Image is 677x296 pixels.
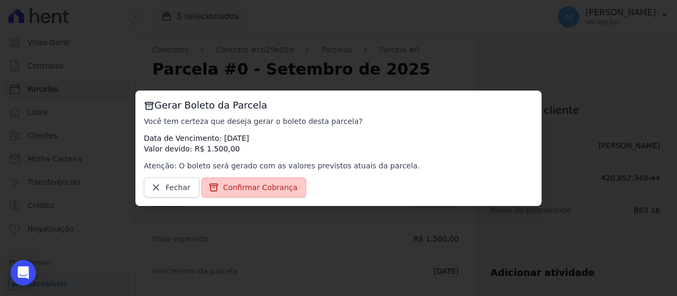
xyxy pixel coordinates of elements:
p: Data de Vencimento: [DATE] Valor devido: R$ 1.500,00 [144,133,533,154]
div: Open Intercom Messenger [11,260,36,285]
p: Você tem certeza que deseja gerar o boleto desta parcela? [144,116,533,127]
h3: Gerar Boleto da Parcela [144,99,533,112]
p: Atenção: O boleto será gerado com as valores previstos atuais da parcela. [144,160,533,171]
span: Fechar [166,182,190,193]
a: Confirmar Cobrança [202,177,307,198]
span: Confirmar Cobrança [223,182,298,193]
a: Fechar [144,177,199,198]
